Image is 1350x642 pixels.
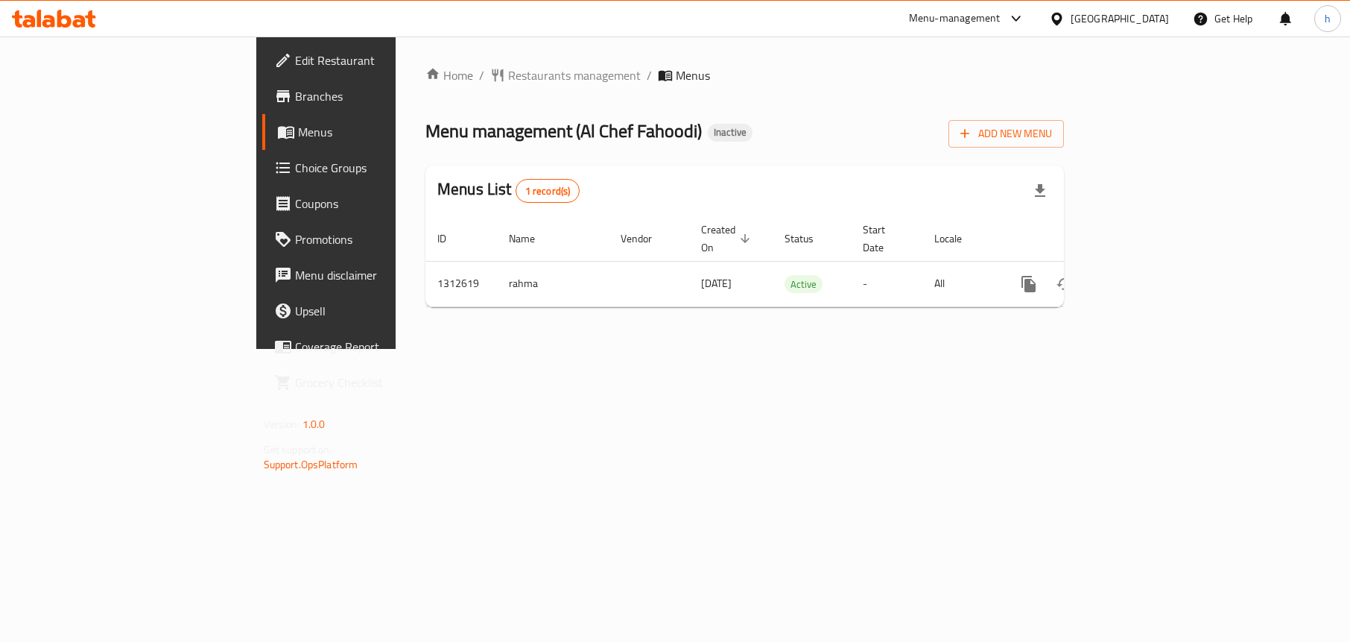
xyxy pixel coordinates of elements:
a: Upsell [262,293,482,329]
span: Coupons [295,195,470,213]
button: more [1011,266,1047,302]
span: Grocery Checklist [295,374,470,391]
span: Coverage Report [295,338,470,356]
span: Menus [298,123,470,141]
span: Get support on: [264,440,332,459]
span: Restaurants management [508,66,641,84]
a: Grocery Checklist [262,365,482,400]
span: [DATE] [701,274,732,293]
span: 1 record(s) [516,184,580,198]
a: Branches [262,78,482,114]
a: Menus [262,114,482,150]
td: - [851,261,922,306]
span: Add New Menu [960,125,1052,143]
div: Inactive [708,124,752,142]
span: Promotions [295,230,470,248]
span: ID [437,230,466,248]
div: Export file [1022,173,1058,209]
a: Edit Restaurant [262,43,482,78]
table: enhanced table [425,216,1166,307]
span: Created On [701,221,755,257]
div: Active [785,275,823,293]
span: Status [785,230,833,248]
a: Coupons [262,186,482,221]
span: Branches [295,87,470,105]
span: Locale [934,230,981,248]
div: [GEOGRAPHIC_DATA] [1071,10,1169,27]
span: Inactive [708,126,752,139]
span: Choice Groups [295,159,470,177]
span: Vendor [621,230,671,248]
div: Total records count [516,179,580,203]
button: Change Status [1047,266,1083,302]
span: Menus [676,66,710,84]
span: Active [785,276,823,293]
a: Coverage Report [262,329,482,365]
a: Support.OpsPlatform [264,455,358,474]
nav: breadcrumb [425,66,1064,84]
li: / [479,66,484,84]
a: Restaurants management [490,66,641,84]
span: Name [509,230,554,248]
th: Actions [999,216,1166,262]
button: Add New Menu [948,120,1064,148]
td: All [922,261,999,306]
a: Promotions [262,221,482,257]
span: Start Date [863,221,904,257]
span: Upsell [295,302,470,320]
span: Edit Restaurant [295,51,470,69]
span: h [1325,10,1331,27]
a: Choice Groups [262,150,482,186]
div: Menu-management [909,10,1001,28]
h2: Menus List [437,178,580,203]
span: 1.0.0 [302,415,326,434]
a: Menu disclaimer [262,257,482,293]
td: rahma [497,261,609,306]
li: / [647,66,652,84]
span: Menu management ( Al Chef Fahoodi ) [425,114,702,148]
span: Version: [264,415,300,434]
span: Menu disclaimer [295,266,470,284]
